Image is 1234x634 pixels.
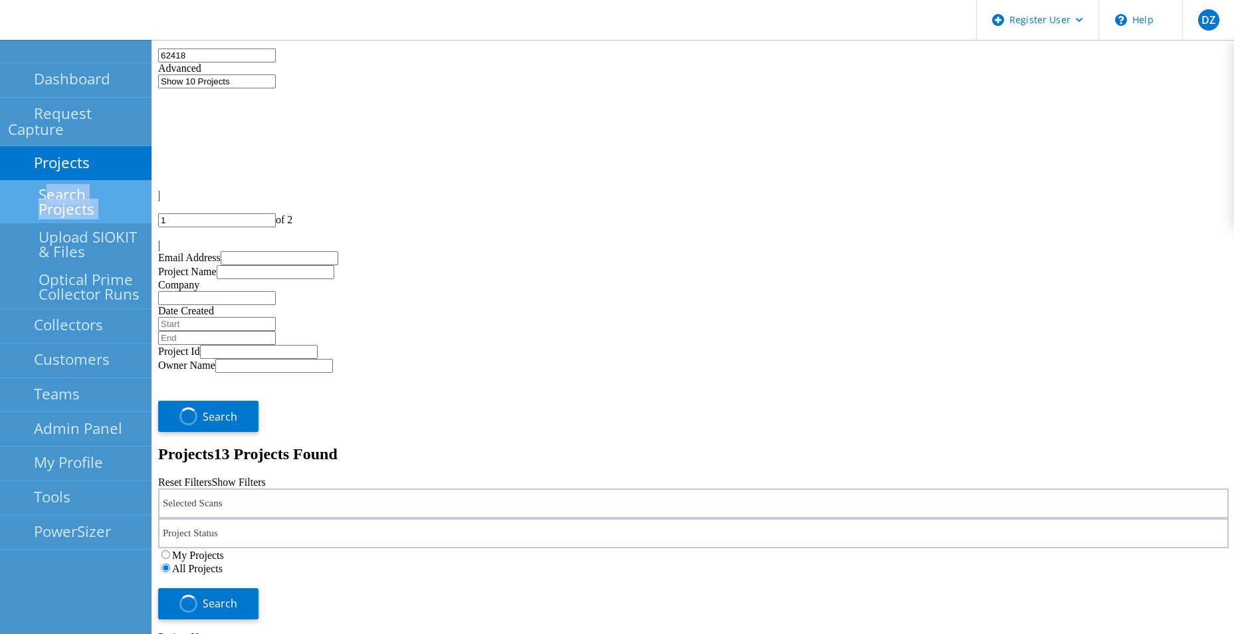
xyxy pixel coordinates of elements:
label: My Projects [172,550,224,561]
div: | [158,239,1229,251]
label: Company [158,279,199,290]
label: Email Address [158,252,221,263]
span: Search [203,409,237,424]
a: Reset Filters [158,476,211,488]
input: Start [158,317,276,331]
div: Project Status [158,518,1229,548]
span: DZ [1201,15,1215,25]
label: Date Created [158,305,214,316]
span: Search [203,596,237,611]
a: Live Optics Dashboard [13,26,156,37]
label: Project Id [158,346,200,357]
div: | [158,189,1229,201]
a: Show Filters [211,476,265,488]
svg: \n [1115,14,1127,26]
span: Advanced [158,62,201,74]
input: End [158,331,276,345]
input: Search projects by name, owner, ID, company, etc [158,49,276,62]
span: 13 Projects Found [214,445,338,463]
div: Selected Scans [158,488,1229,518]
span: of 2 [276,214,292,225]
label: Owner Name [158,360,215,371]
button: Search [158,401,258,432]
label: Project Name [158,266,217,277]
button: Search [158,588,258,619]
b: Projects [158,445,214,463]
label: All Projects [172,563,223,574]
